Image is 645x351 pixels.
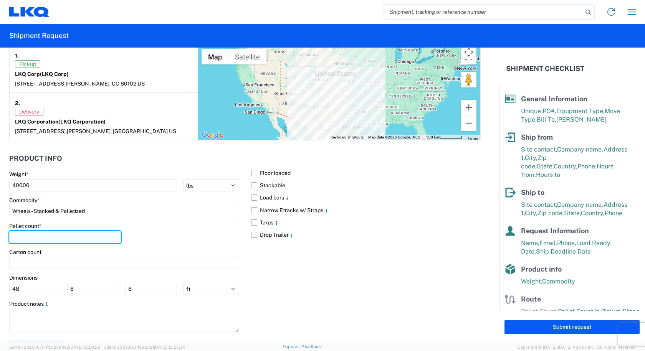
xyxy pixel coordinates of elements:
label: Product notes [9,300,50,307]
button: Keyboard shortcuts [331,135,364,140]
label: Commodity [9,197,40,204]
strong: 2. [15,98,20,108]
span: Site contact, [521,201,557,208]
span: Zip code, [537,209,564,217]
span: [STREET_ADDRESS], [15,128,67,134]
label: Weight [9,171,29,178]
span: Request Information [521,227,589,235]
span: Copyright © [DATE]-[DATE] Agistix Inc., All Rights Reserved [518,344,636,351]
strong: LKQ Corporation [15,119,106,125]
h2: Shipment Request [9,31,69,40]
label: Stackable [251,179,481,191]
label: Dimensions [9,274,38,281]
span: Route [521,295,541,303]
h2: Product Info [9,155,62,162]
span: Country, [581,209,605,217]
button: Zoom out [461,115,476,131]
span: Hours to [536,171,560,178]
span: Equipment Type, [556,107,605,115]
span: Commodity [542,278,575,285]
button: Show satellite imagery [228,49,266,64]
span: Delivery [15,108,43,115]
label: Load bars [251,191,481,204]
input: Shipment, tracking or reference number [384,5,583,19]
span: [DATE] 12:29:29 [69,345,100,349]
span: Ship Deadline Date [536,248,591,255]
span: Server: 2025.16.0-1ffcc23b9e2 [9,345,100,349]
label: Narrow Etracks w/ Straps [251,204,481,216]
span: [STREET_ADDRESS] [15,81,66,87]
strong: LKQ Corp [15,71,69,77]
span: [PERSON_NAME], [GEOGRAPHIC_DATA] US [67,128,176,134]
span: Ship from [521,133,553,141]
label: Tarps [251,216,481,229]
h2: Shipment Checklist [506,64,584,73]
button: Map camera controls [461,44,476,60]
span: (LKQ Corp) [40,71,69,77]
button: Show street map [202,49,228,64]
span: Ship to [521,188,544,196]
button: Zoom in [461,100,476,115]
span: [PERSON_NAME], CO 80102 US [66,81,145,87]
span: Country, [554,163,577,170]
span: Company name, [557,201,604,208]
span: Email, [539,239,557,247]
span: General Information [521,95,587,103]
span: Product info [521,265,562,273]
label: Carton count [9,249,41,255]
a: Terms [467,136,478,140]
span: [DATE] 12:25:34 [154,345,185,349]
button: Submit request [504,320,640,334]
strong: 1. [15,51,19,60]
span: Weight, [521,278,542,285]
input: H [125,283,177,295]
span: 500 km [426,135,439,139]
span: State, [564,209,581,217]
span: Phone, [557,239,576,247]
span: Name, [521,239,539,247]
label: Drop Trailer [251,229,481,241]
span: Phone [605,209,622,217]
a: Support [283,344,302,349]
input: W [67,283,119,295]
span: Bill To, [537,116,556,123]
a: Open this area in Google Maps (opens a new window) [200,130,225,140]
span: Pallet Count in Pickup Stops equals Pallet Count in delivery stops [521,308,639,323]
img: Google [200,130,225,140]
span: Unique PO#, [521,107,556,115]
a: Feedback [302,344,322,349]
span: [PERSON_NAME] [556,116,607,123]
span: Map data ©2025 Google, INEGI [368,135,422,139]
span: Site contact, [521,146,557,153]
label: Floor loaded [251,167,481,179]
button: Drag Pegman onto the map to open Street View [461,72,476,87]
span: Phone, [577,163,597,170]
span: State, [537,163,554,170]
input: L [9,283,61,295]
span: Pallet Count, [521,308,558,315]
span: City, [525,154,537,161]
span: Company name, [557,146,604,153]
span: Client: 2025.16.0-1592391 [104,345,185,349]
label: Pallet count [9,222,41,229]
span: (LKQ Corporation) [58,119,106,125]
button: Map Scale: 500 km per 57 pixels [424,135,465,140]
span: Pickup [15,60,40,68]
span: City, [525,209,537,217]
